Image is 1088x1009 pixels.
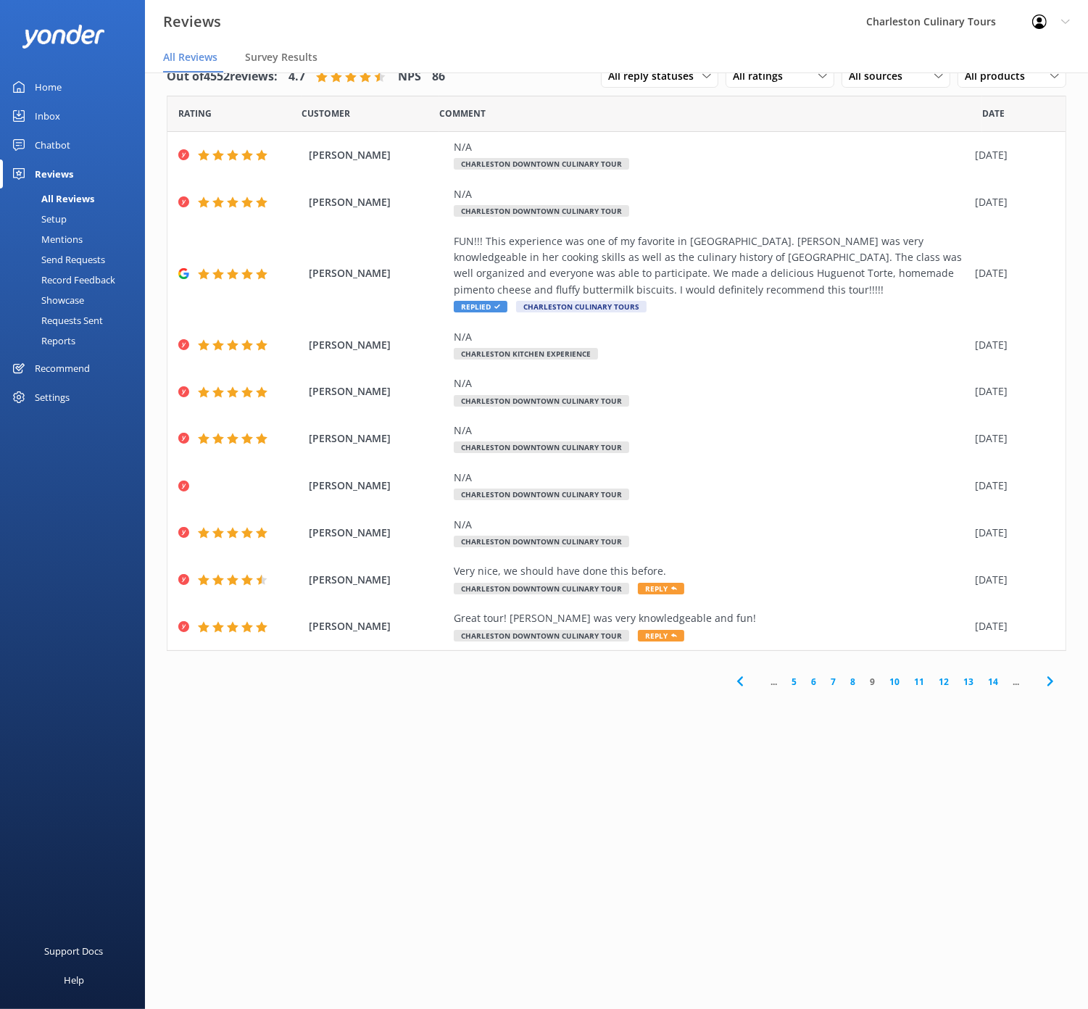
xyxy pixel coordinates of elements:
div: Reports [9,331,75,351]
div: [DATE] [975,147,1047,163]
a: 10 [882,675,907,689]
span: All sources [849,68,911,84]
div: [DATE] [975,265,1047,281]
a: 5 [784,675,804,689]
h3: Reviews [163,10,221,33]
span: Survey Results [245,50,317,65]
span: [PERSON_NAME] [309,618,447,634]
a: Send Requests [9,249,145,270]
div: Inbox [35,101,60,130]
span: Charleston Downtown Culinary Tour [454,630,629,641]
div: [DATE] [975,383,1047,399]
div: All Reviews [9,188,94,209]
div: [DATE] [975,194,1047,210]
span: All ratings [733,68,792,84]
div: [DATE] [975,525,1047,541]
a: Showcase [9,290,145,310]
a: 7 [823,675,843,689]
div: Mentions [9,229,83,249]
a: Mentions [9,229,145,249]
h4: NPS [398,67,421,86]
div: FUN!!! This experience was one of my favorite in [GEOGRAPHIC_DATA]. [PERSON_NAME] was very knowle... [454,233,968,299]
div: Requests Sent [9,310,103,331]
span: Charleston Kitchen Experience [454,348,598,360]
div: Record Feedback [9,270,115,290]
div: Reviews [35,159,73,188]
span: All products [965,68,1034,84]
h4: Out of 4552 reviews: [167,67,278,86]
a: 12 [931,675,956,689]
span: Charleston Downtown Culinary Tour [454,395,629,407]
span: [PERSON_NAME] [309,337,447,353]
span: Date [302,107,350,120]
span: [PERSON_NAME] [309,265,447,281]
a: Reports [9,331,145,351]
span: All reply statuses [608,68,702,84]
span: [PERSON_NAME] [309,194,447,210]
span: Replied [454,301,507,312]
div: [DATE] [975,618,1047,634]
div: Setup [9,209,67,229]
div: Settings [35,383,70,412]
div: [DATE] [975,337,1047,353]
span: Charleston Downtown Culinary Tour [454,583,629,594]
a: 13 [956,675,981,689]
span: [PERSON_NAME] [309,525,447,541]
div: [DATE] [975,572,1047,588]
div: N/A [454,329,968,345]
span: [PERSON_NAME] [309,383,447,399]
div: N/A [454,375,968,391]
div: Recommend [35,354,90,383]
a: All Reviews [9,188,145,209]
div: Send Requests [9,249,105,270]
span: Reply [638,630,684,641]
div: Support Docs [45,937,104,966]
div: [DATE] [975,431,1047,447]
a: 9 [863,675,882,689]
h4: 86 [432,67,445,86]
div: N/A [454,423,968,439]
span: Charleston Downtown Culinary Tour [454,441,629,453]
span: Charleston Downtown Culinary Tour [454,205,629,217]
span: Charleston Downtown Culinary Tour [454,489,629,500]
a: 14 [981,675,1005,689]
span: ... [1005,675,1026,689]
a: 11 [907,675,931,689]
div: Chatbot [35,130,70,159]
span: Charleston Downtown Culinary Tour [454,158,629,170]
span: [PERSON_NAME] [309,572,447,588]
a: 6 [804,675,823,689]
a: 8 [843,675,863,689]
span: All Reviews [163,50,217,65]
div: Very nice, we should have done this before. [454,563,968,579]
a: Requests Sent [9,310,145,331]
span: Question [439,107,486,120]
div: N/A [454,139,968,155]
h4: 4.7 [288,67,305,86]
span: ... [763,675,784,689]
div: Great tour! [PERSON_NAME] was very knowledgeable and fun! [454,610,968,626]
div: N/A [454,470,968,486]
span: [PERSON_NAME] [309,147,447,163]
img: yonder-white-logo.png [22,25,105,49]
span: Charleston Downtown Culinary Tour [454,536,629,547]
span: [PERSON_NAME] [309,431,447,447]
div: Home [35,72,62,101]
a: Record Feedback [9,270,145,290]
div: Showcase [9,290,84,310]
span: Reply [638,583,684,594]
span: [PERSON_NAME] [309,478,447,494]
span: Charleston Culinary Tours [516,301,647,312]
a: Setup [9,209,145,229]
div: N/A [454,517,968,533]
span: Date [178,107,212,120]
div: Help [64,966,84,995]
div: [DATE] [975,478,1047,494]
span: Date [982,107,1005,120]
div: N/A [454,186,968,202]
